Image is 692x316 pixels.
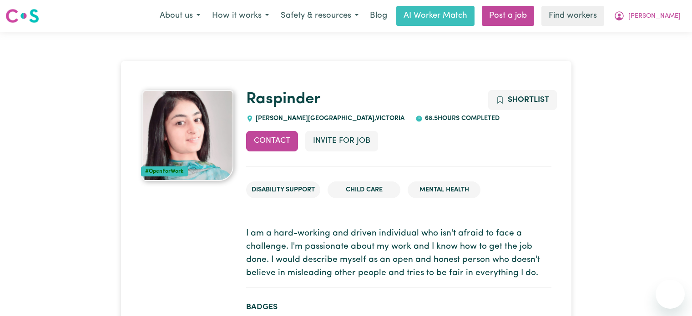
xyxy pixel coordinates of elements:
button: Contact [246,131,298,151]
span: 68.5 hours completed [423,115,500,122]
a: Raspinder's profile picture'#OpenForWork [141,90,236,181]
div: #OpenForWork [141,166,188,176]
p: I am a hard-working and driven individual who isn't afraid to face a challenge. I'm passionate ab... [246,227,551,280]
img: Raspinder [142,90,233,181]
button: How it works [206,6,275,25]
a: Post a job [482,6,534,26]
button: Add to shortlist [488,90,557,110]
a: Blog [364,6,393,26]
iframe: Button to launch messaging window [656,280,685,309]
li: Child care [328,181,400,199]
li: Mental Health [408,181,480,199]
button: My Account [608,6,687,25]
button: About us [154,6,206,25]
span: Shortlist [508,96,549,104]
a: AI Worker Match [396,6,475,26]
img: Careseekers logo [5,8,39,24]
span: [PERSON_NAME] [628,11,681,21]
li: Disability Support [246,181,320,199]
a: Raspinder [246,91,320,107]
button: Invite for Job [305,131,378,151]
a: Find workers [541,6,604,26]
a: Careseekers logo [5,5,39,26]
span: [PERSON_NAME][GEOGRAPHIC_DATA] , Victoria [253,115,404,122]
h2: Badges [246,302,551,312]
button: Safety & resources [275,6,364,25]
